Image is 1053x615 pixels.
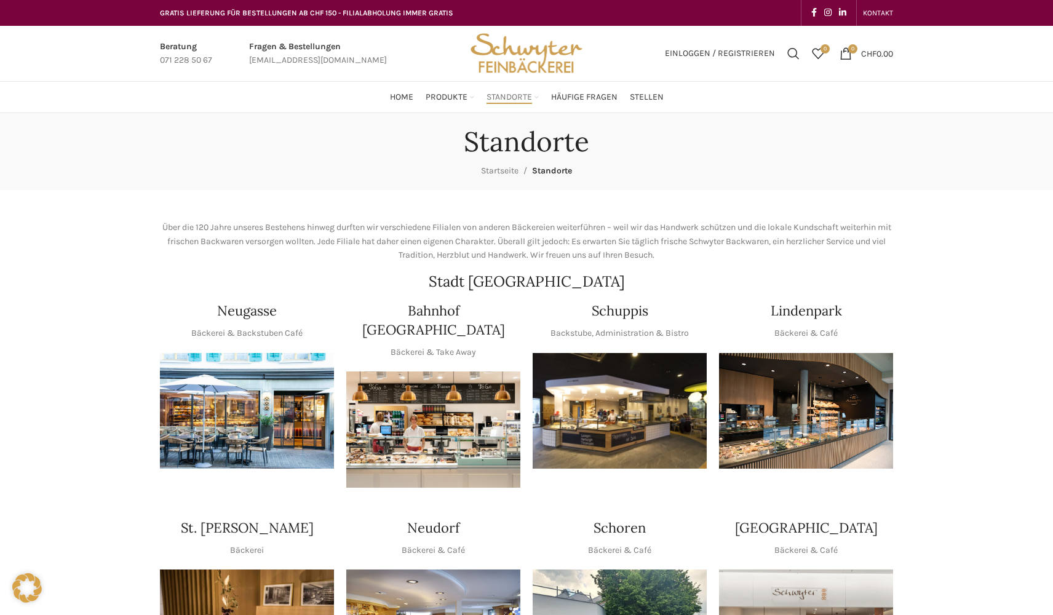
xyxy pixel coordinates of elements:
span: Einloggen / Registrieren [665,49,775,58]
div: 1 / 1 [719,353,893,469]
a: Suchen [781,41,806,66]
span: GRATIS LIEFERUNG FÜR BESTELLUNGEN AB CHF 150 - FILIALABHOLUNG IMMER GRATIS [160,9,453,17]
p: Bäckerei & Café [774,544,838,557]
span: CHF [861,48,876,58]
h4: Schuppis [592,301,648,320]
span: Stellen [630,92,664,103]
h4: Lindenpark [771,301,842,320]
a: Produkte [426,85,474,109]
img: Bäckerei Schwyter [466,26,587,81]
a: Facebook social link [808,4,821,22]
span: Standorte [487,92,532,103]
a: Einloggen / Registrieren [659,41,781,66]
a: Standorte [487,85,539,109]
p: Bäckerei & Backstuben Café [191,327,303,340]
h2: Stadt [GEOGRAPHIC_DATA] [160,274,893,289]
span: Standorte [532,165,572,176]
a: Startseite [481,165,519,176]
a: 0 [806,41,830,66]
p: Über die 120 Jahre unseres Bestehens hinweg durften wir verschiedene Filialen von anderen Bäckere... [160,221,893,262]
p: Bäckerei & Take Away [391,346,476,359]
a: Infobox link [160,40,212,68]
div: 1 / 1 [160,353,334,469]
p: Backstube, Administration & Bistro [550,327,689,340]
a: Instagram social link [821,4,835,22]
a: Infobox link [249,40,387,68]
span: KONTAKT [863,9,893,17]
div: Main navigation [154,85,899,109]
h4: Neudorf [407,518,459,538]
span: 0 [848,44,857,54]
span: 0 [821,44,830,54]
a: Site logo [466,47,587,58]
p: Bäckerei & Café [402,544,465,557]
p: Bäckerei [230,544,264,557]
img: 017-e1571925257345 [719,353,893,469]
bdi: 0.00 [861,48,893,58]
h4: [GEOGRAPHIC_DATA] [735,518,878,538]
img: Neugasse [160,353,334,469]
h4: St. [PERSON_NAME] [181,518,314,538]
a: Stellen [630,85,664,109]
a: Home [390,85,413,109]
p: Bäckerei & Café [588,544,651,557]
a: Häufige Fragen [551,85,618,109]
a: Linkedin social link [835,4,850,22]
a: 0 CHF0.00 [833,41,899,66]
img: Bahnhof St. Gallen [346,371,520,488]
div: Secondary navigation [857,1,899,25]
div: Meine Wunschliste [806,41,830,66]
h4: Schoren [594,518,646,538]
img: 150130-Schwyter-013 [533,353,707,469]
span: Produkte [426,92,467,103]
span: Häufige Fragen [551,92,618,103]
p: Bäckerei & Café [774,327,838,340]
a: KONTAKT [863,1,893,25]
h4: Neugasse [217,301,277,320]
div: 1 / 1 [346,371,520,488]
div: 1 / 1 [533,353,707,469]
h4: Bahnhof [GEOGRAPHIC_DATA] [346,301,520,339]
span: Home [390,92,413,103]
h1: Standorte [464,125,589,158]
